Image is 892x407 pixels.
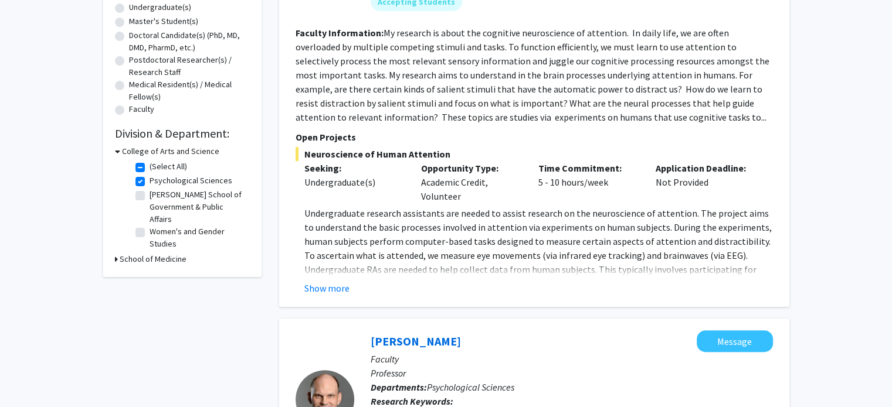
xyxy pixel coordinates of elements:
span: Neuroscience of Human Attention [296,147,773,161]
p: Faculty [371,352,773,366]
label: Postdoctoral Researcher(s) / Research Staff [129,54,250,78]
label: Doctoral Candidate(s) (PhD, MD, DMD, PharmD, etc.) [129,29,250,54]
p: Undergraduate research assistants are needed to assist research on the neuroscience of attention.... [304,206,773,319]
iframe: Chat [9,354,50,398]
p: Open Projects [296,130,773,144]
label: Undergraduate(s) [129,1,191,13]
label: [PERSON_NAME] School of Government & Public Affairs [150,189,247,225]
p: Time Commitment: [538,161,638,175]
div: Undergraduate(s) [304,175,404,189]
h2: Division & Department: [115,126,250,141]
fg-read-more: My research is about the cognitive neuroscience of attention. In daily life, we are often overloa... [296,27,769,123]
label: Faculty [129,103,154,115]
label: Master's Student(s) [129,15,198,28]
b: Research Keywords: [371,395,453,407]
div: 5 - 10 hours/week [530,161,647,203]
p: Application Deadline: [656,161,755,175]
label: Women's and Gender Studies [150,225,247,250]
div: Not Provided [647,161,764,203]
p: Seeking: [304,161,404,175]
label: Psychological Sciences [150,175,232,187]
a: [PERSON_NAME] [371,334,461,348]
p: Professor [371,366,773,380]
span: Psychological Sciences [427,381,514,393]
b: Faculty Information: [296,27,384,39]
h3: College of Arts and Science [122,145,219,158]
label: Medical Resident(s) / Medical Fellow(s) [129,78,250,103]
button: Message John Kerns [697,330,773,352]
label: (Select All) [150,160,187,173]
button: Show more [304,281,350,295]
h3: School of Medicine [120,253,186,265]
p: Opportunity Type: [421,161,521,175]
b: Departments: [371,381,427,393]
div: Academic Credit, Volunteer [412,161,530,203]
